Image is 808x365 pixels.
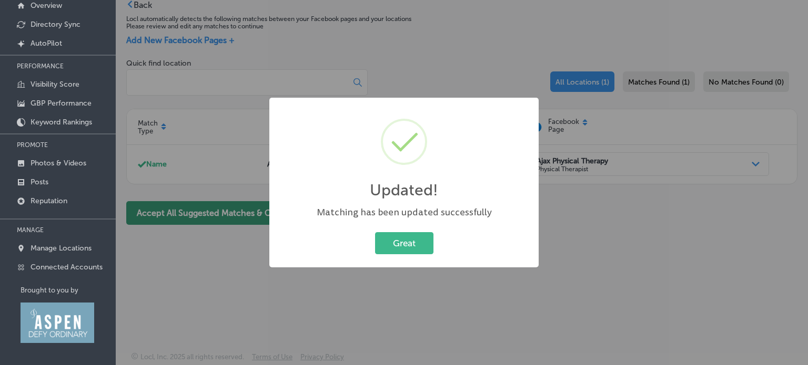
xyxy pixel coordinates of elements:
[375,232,433,254] button: Great
[31,39,62,48] p: AutoPilot
[370,181,438,200] h2: Updated!
[31,178,48,186] p: Posts
[21,286,116,294] p: Brought to you by
[31,20,80,29] p: Directory Sync
[31,196,67,205] p: Reputation
[31,99,92,108] p: GBP Performance
[31,80,79,89] p: Visibility Score
[31,244,92,253] p: Manage Locations
[31,1,62,10] p: Overview
[280,206,528,219] div: Matching has been updated successfully
[31,118,92,127] p: Keyword Rankings
[21,303,94,343] img: Aspen
[31,159,86,168] p: Photos & Videos
[31,263,103,272] p: Connected Accounts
